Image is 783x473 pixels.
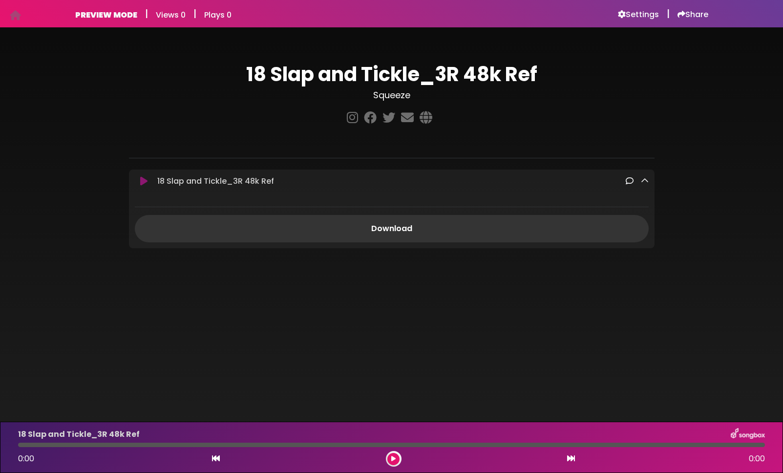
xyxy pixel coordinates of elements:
[75,10,137,20] h6: PREVIEW MODE
[145,8,148,20] h5: |
[618,10,659,20] a: Settings
[129,63,655,86] h1: 18 Slap and Tickle_3R 48k Ref
[129,90,655,101] h3: Squeeze
[135,215,649,242] a: Download
[667,8,670,20] h5: |
[157,175,274,187] p: 18 Slap and Tickle_3R 48k Ref
[677,10,708,20] a: Share
[204,10,232,20] h6: Plays 0
[193,8,196,20] h5: |
[156,10,186,20] h6: Views 0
